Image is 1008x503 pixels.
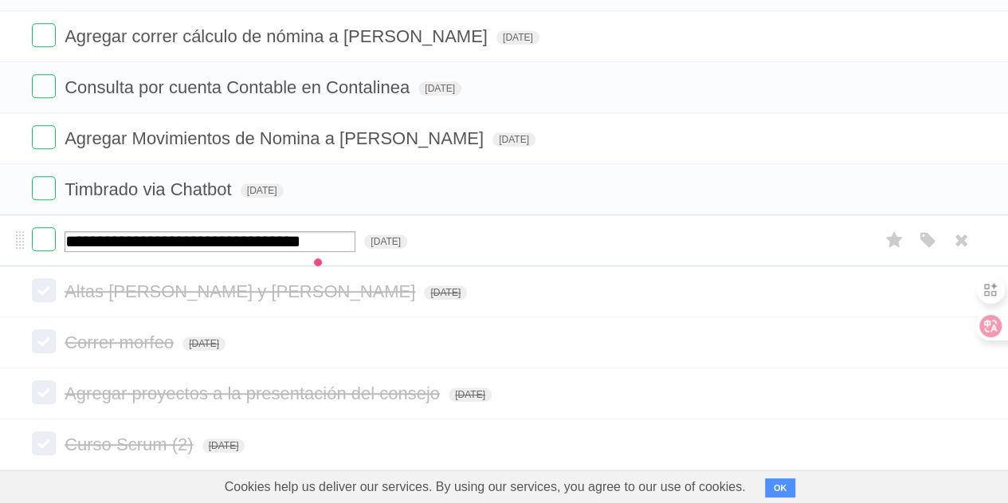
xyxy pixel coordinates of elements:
span: [DATE] [241,183,284,198]
button: OK [765,478,796,497]
label: Done [32,176,56,200]
span: Timbrado via Chatbot [65,179,236,199]
label: Done [32,278,56,302]
span: [DATE] [449,387,492,402]
span: Agregar proyectos a la presentación del consejo [65,383,444,403]
span: Cookies help us deliver our services. By using our services, you agree to our use of cookies. [209,471,762,503]
label: Done [32,74,56,98]
label: Star task [879,227,909,253]
span: [DATE] [182,336,226,351]
span: [DATE] [418,81,461,96]
span: [DATE] [364,234,407,249]
label: Done [32,380,56,404]
span: [DATE] [496,30,539,45]
span: Agregar Movimientos de Nomina a [PERSON_NAME] [65,128,488,148]
label: Done [32,329,56,353]
span: Curso Scrum (2) [65,434,197,454]
label: Done [32,23,56,47]
span: [DATE] [492,132,535,147]
span: Consulta por cuenta Contable en Contalinea [65,77,414,97]
label: Done [32,125,56,149]
span: [DATE] [202,438,245,453]
label: Done [32,227,56,251]
span: [DATE] [424,285,467,300]
label: Done [32,431,56,455]
span: Correr morfeo [65,332,178,352]
span: Agregar correr cálculo de nómina a [PERSON_NAME] [65,26,492,46]
span: Altas [PERSON_NAME] y [PERSON_NAME] [65,281,419,301]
